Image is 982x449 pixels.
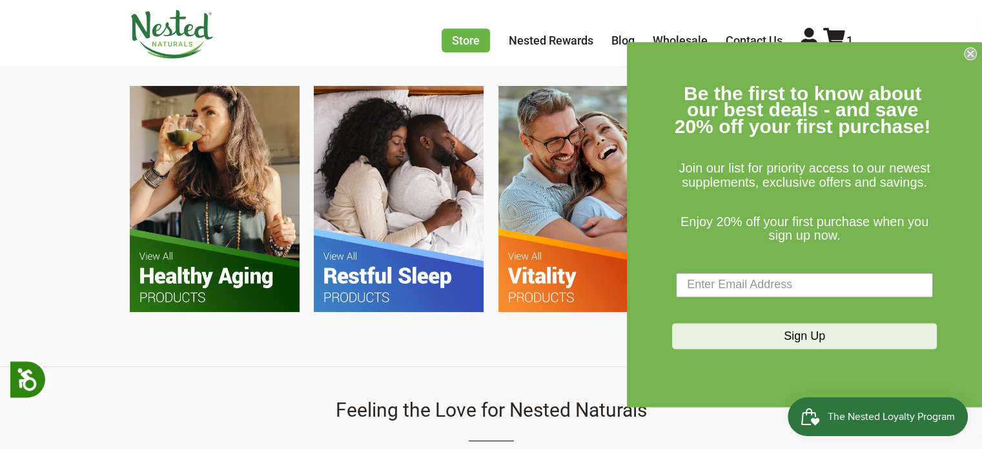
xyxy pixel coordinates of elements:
img: FYS-Vitality.jpg [498,86,668,311]
a: Blog [611,34,635,47]
a: Wholesale [653,34,708,47]
span: Join our list for priority access to our newest supplements, exclusive offers and savings. [679,162,930,190]
img: Nested Naturals [130,10,214,59]
span: Be the first to know about our best deals - and save 20% off your first purchase! [675,83,931,137]
iframe: Button to open loyalty program pop-up [788,397,969,436]
span: 1 [846,34,853,47]
span: Enjoy 20% off your first purchase when you sign up now. [680,214,928,243]
button: Sign Up [672,323,937,349]
a: Contact Us [726,34,783,47]
a: 1 [823,34,853,47]
div: FLYOUT Form [627,42,982,407]
input: Enter Email Address [676,273,933,297]
img: FYS-Healthy-Aging.jpg [130,86,300,311]
img: FYS-Restful-Sleep.jpg [314,86,484,311]
a: Nested Rewards [509,34,593,47]
button: Close dialog [964,47,977,60]
a: Store [442,28,490,52]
